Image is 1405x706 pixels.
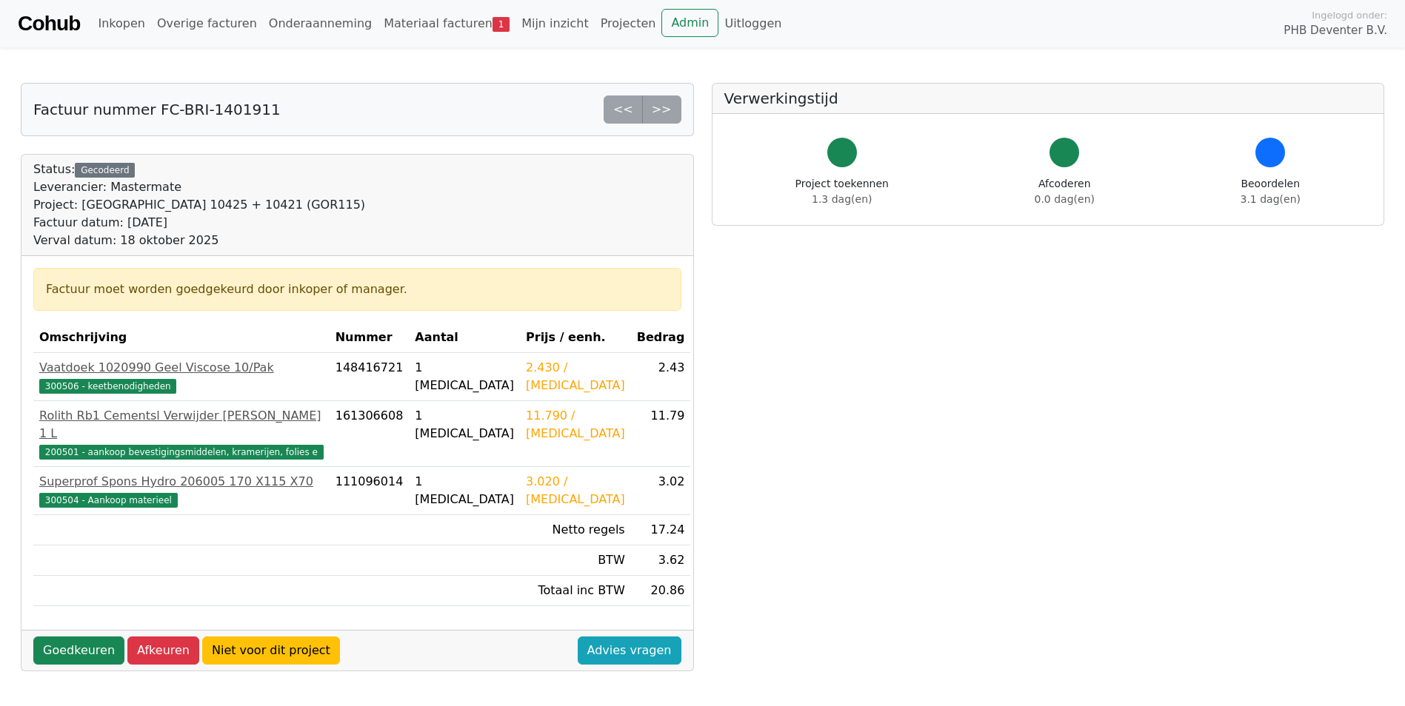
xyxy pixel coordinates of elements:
div: 2.430 / [MEDICAL_DATA] [526,359,625,394]
th: Bedrag [631,323,691,353]
div: Beoordelen [1241,176,1301,207]
td: 3.02 [631,467,691,515]
a: Uitloggen [718,9,787,38]
a: Niet voor dit project [202,636,340,665]
td: 11.79 [631,401,691,467]
div: 3.020 / [MEDICAL_DATA] [526,473,625,508]
div: Status: [33,161,365,249]
td: 2.43 [631,353,691,401]
th: Nummer [330,323,410,353]
a: Admin [661,9,718,37]
div: 1 [MEDICAL_DATA] [415,359,514,394]
td: 148416721 [330,353,410,401]
div: Rolith Rb1 Cementsl Verwijder [PERSON_NAME] 1 L [39,407,324,443]
div: Factuur moet worden goedgekeurd door inkoper of manager. [46,280,669,298]
span: 200501 - aankoop bevestigingsmiddelen, kramerijen, folies e [39,445,324,460]
span: 1 [493,17,510,32]
td: 3.62 [631,545,691,576]
div: 11.790 / [MEDICAL_DATA] [526,407,625,443]
td: 111096014 [330,467,410,515]
h5: Factuur nummer FC-BRI-1401911 [33,101,281,118]
th: Aantal [409,323,520,353]
a: Onderaanneming [263,9,378,38]
a: Vaatdoek 1020990 Geel Viscose 10/Pak300506 - keetbenodigheden [39,359,324,394]
div: Afcoderen [1035,176,1095,207]
div: Superprof Spons Hydro 206005 170 X115 X70 [39,473,324,491]
span: Ingelogd onder: [1312,8,1387,22]
div: Vaatdoek 1020990 Geel Viscose 10/Pak [39,359,324,377]
td: 161306608 [330,401,410,467]
a: Rolith Rb1 Cementsl Verwijder [PERSON_NAME] 1 L200501 - aankoop bevestigingsmiddelen, kramerijen,... [39,407,324,460]
a: Goedkeuren [33,636,124,665]
a: Superprof Spons Hydro 206005 170 X115 X70300504 - Aankoop materieel [39,473,324,508]
span: 300504 - Aankoop materieel [39,493,178,508]
th: Omschrijving [33,323,330,353]
a: Mijn inzicht [515,9,595,38]
td: 20.86 [631,576,691,606]
td: Totaal inc BTW [520,576,631,606]
a: Materiaal facturen1 [378,9,515,38]
div: Leverancier: Mastermate [33,178,365,196]
div: Project toekennen [795,176,889,207]
td: BTW [520,545,631,576]
span: 0.0 dag(en) [1035,193,1095,205]
a: Projecten [595,9,662,38]
span: 1.3 dag(en) [812,193,872,205]
td: 17.24 [631,515,691,545]
h5: Verwerkingstijd [724,90,1372,107]
span: 3.1 dag(en) [1241,193,1301,205]
div: Factuur datum: [DATE] [33,214,365,232]
a: Overige facturen [151,9,263,38]
a: Inkopen [92,9,150,38]
div: 1 [MEDICAL_DATA] [415,407,514,443]
span: PHB Deventer B.V. [1284,22,1387,39]
div: Verval datum: 18 oktober 2025 [33,232,365,249]
a: Cohub [18,6,80,41]
td: Netto regels [520,515,631,545]
th: Prijs / eenh. [520,323,631,353]
div: 1 [MEDICAL_DATA] [415,473,514,508]
div: Gecodeerd [75,163,135,178]
a: Advies vragen [578,636,681,665]
a: Afkeuren [127,636,199,665]
div: Project: [GEOGRAPHIC_DATA] 10425 + 10421 (GOR115) [33,196,365,214]
span: 300506 - keetbenodigheden [39,379,176,394]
